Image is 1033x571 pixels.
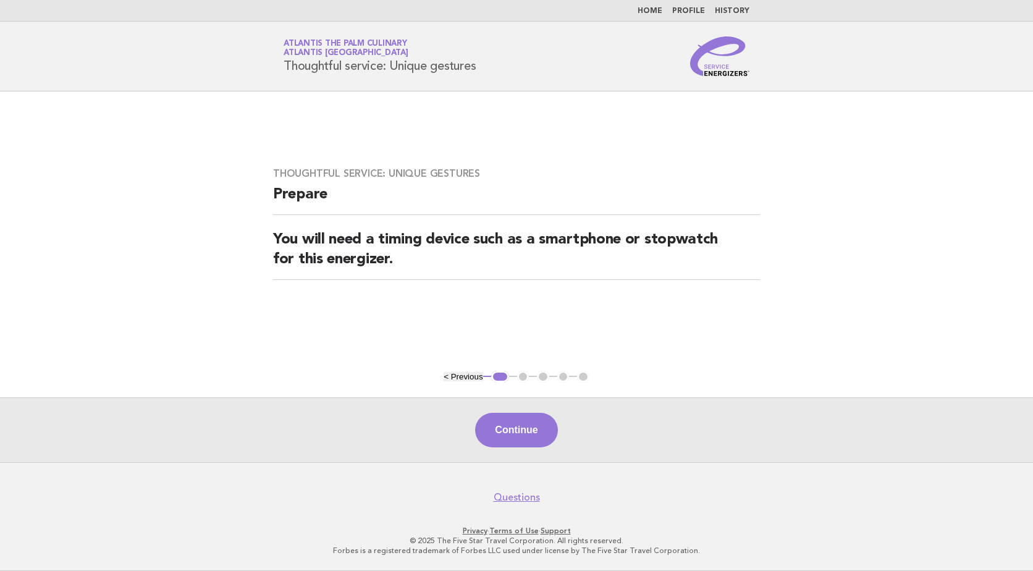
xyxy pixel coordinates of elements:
img: Service Energizers [690,36,749,76]
a: History [715,7,749,15]
button: 1 [491,371,509,383]
a: Profile [672,7,705,15]
a: Privacy [463,527,487,535]
a: Atlantis The Palm CulinaryAtlantis [GEOGRAPHIC_DATA] [284,40,408,57]
span: Atlantis [GEOGRAPHIC_DATA] [284,49,408,57]
h2: You will need a timing device such as a smartphone or stopwatch for this energizer. [273,230,760,280]
button: Continue [475,413,557,447]
h3: Thoughtful service: Unique gestures [273,167,760,180]
h2: Prepare [273,185,760,215]
a: Questions [494,491,540,504]
p: Forbes is a registered trademark of Forbes LLC used under license by The Five Star Travel Corpora... [138,546,895,556]
p: © 2025 The Five Star Travel Corporation. All rights reserved. [138,536,895,546]
h1: Thoughtful service: Unique gestures [284,40,476,72]
a: Home [638,7,662,15]
button: < Previous [444,372,483,381]
a: Support [541,527,571,535]
p: · · [138,526,895,536]
a: Terms of Use [489,527,539,535]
